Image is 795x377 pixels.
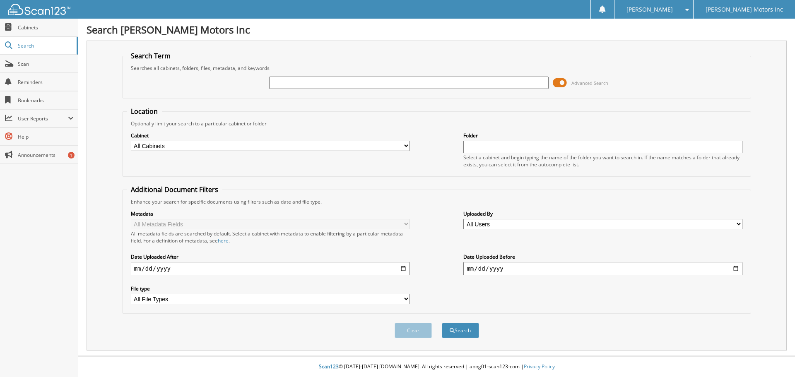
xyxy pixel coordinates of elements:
span: Cabinets [18,24,74,31]
span: Scan123 [319,363,339,370]
div: Select a cabinet and begin typing the name of the folder you want to search in. If the name match... [463,154,742,168]
label: Metadata [131,210,410,217]
span: Reminders [18,79,74,86]
legend: Location [127,107,162,116]
span: Help [18,133,74,140]
input: start [131,262,410,275]
button: Clear [395,323,432,338]
div: Searches all cabinets, folders, files, metadata, and keywords [127,65,747,72]
div: Optionally limit your search to a particular cabinet or folder [127,120,747,127]
label: Date Uploaded After [131,253,410,260]
input: end [463,262,742,275]
label: File type [131,285,410,292]
h1: Search [PERSON_NAME] Motors Inc [87,23,787,36]
span: Advanced Search [571,80,608,86]
a: here [218,237,229,244]
legend: Additional Document Filters [127,185,222,194]
div: © [DATE]-[DATE] [DOMAIN_NAME]. All rights reserved | appg01-scan123-com | [78,357,795,377]
span: User Reports [18,115,68,122]
span: Bookmarks [18,97,74,104]
span: Scan [18,60,74,67]
label: Uploaded By [463,210,742,217]
div: All metadata fields are searched by default. Select a cabinet with metadata to enable filtering b... [131,230,410,244]
div: Enhance your search for specific documents using filters such as date and file type. [127,198,747,205]
button: Search [442,323,479,338]
span: Search [18,42,72,49]
img: scan123-logo-white.svg [8,4,70,15]
div: 1 [68,152,75,158]
a: Privacy Policy [524,363,555,370]
legend: Search Term [127,51,175,60]
label: Folder [463,132,742,139]
span: [PERSON_NAME] Motors Inc [706,7,783,12]
span: Announcements [18,151,74,158]
span: [PERSON_NAME] [626,7,673,12]
label: Date Uploaded Before [463,253,742,260]
label: Cabinet [131,132,410,139]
